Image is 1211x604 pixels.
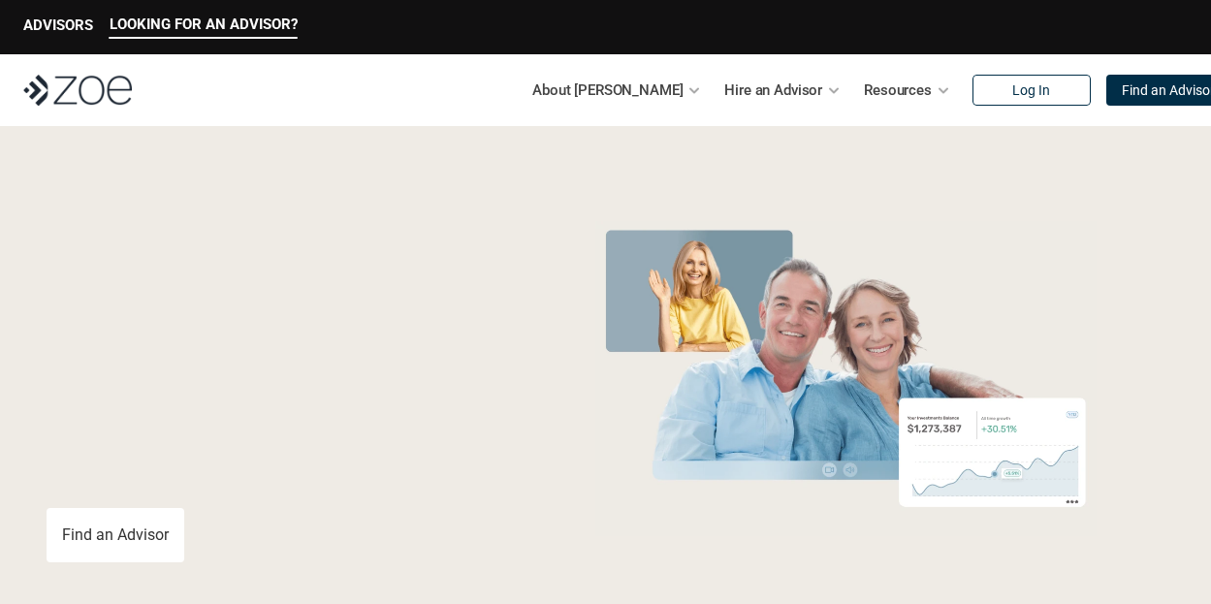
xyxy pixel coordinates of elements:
p: You deserve an advisor you can trust. [PERSON_NAME], hire, and invest with vetted, fiduciary, fin... [47,438,527,485]
em: The information in the visuals above is for illustrative purposes only and does not represent an ... [577,548,1115,558]
p: Log In [1012,82,1050,99]
p: LOOKING FOR AN ADVISOR? [110,16,298,33]
span: with a Financial Advisor [47,279,438,419]
p: ADVISORS [23,16,93,34]
p: Hire an Advisor [724,76,822,105]
p: Resources [864,76,932,105]
a: Log In [972,75,1091,106]
p: Find an Advisor [62,525,169,544]
p: About [PERSON_NAME] [532,76,683,105]
a: Find an Advisor [47,508,184,562]
span: Grow Your Wealth [47,214,478,289]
